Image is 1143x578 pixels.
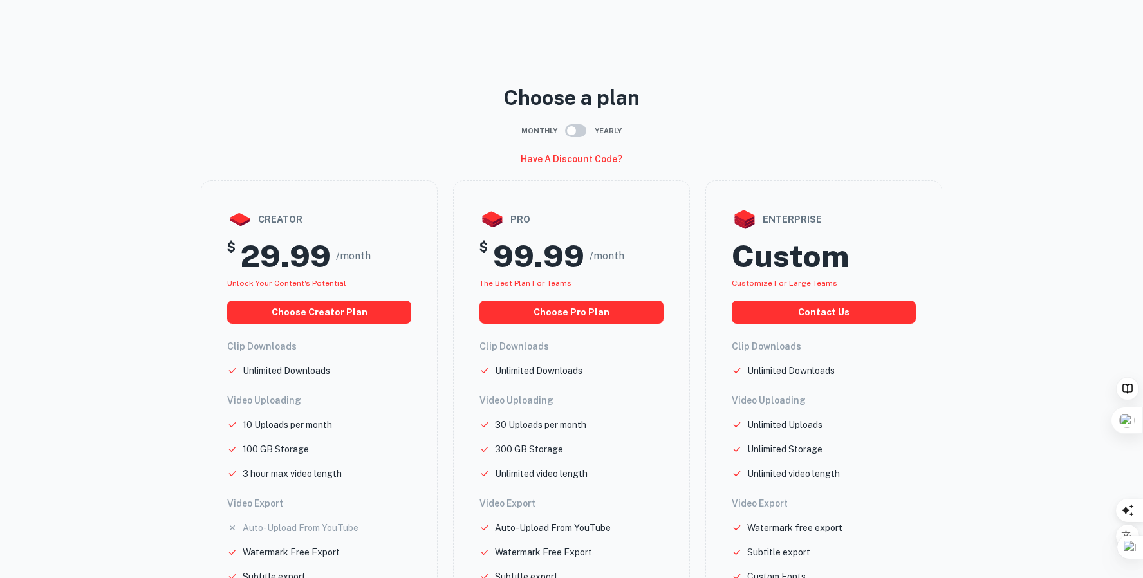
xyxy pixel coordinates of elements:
[227,339,411,353] h6: Clip Downloads
[747,521,842,535] p: Watermark free export
[243,545,340,559] p: Watermark Free Export
[516,148,627,170] button: Have a discount code?
[495,442,563,456] p: 300 GB Storage
[495,545,592,559] p: Watermark Free Export
[243,442,309,456] p: 100 GB Storage
[590,248,624,264] span: /month
[201,82,942,113] p: Choose a plan
[732,393,916,407] h6: Video Uploading
[479,339,664,353] h6: Clip Downloads
[495,521,611,535] p: Auto-Upload From YouTube
[521,126,557,136] span: Monthly
[747,418,822,432] p: Unlimited Uploads
[336,248,371,264] span: /month
[227,301,411,324] button: choose creator plan
[479,207,664,232] div: pro
[227,393,411,407] h6: Video Uploading
[227,279,346,288] span: Unlock your Content's potential
[227,496,411,510] h6: Video Export
[732,496,916,510] h6: Video Export
[747,545,810,559] p: Subtitle export
[732,301,916,324] button: Contact us
[495,364,582,378] p: Unlimited Downloads
[243,418,332,432] p: 10 Uploads per month
[732,207,916,232] div: enterprise
[732,279,837,288] span: Customize for large teams
[479,279,571,288] span: The best plan for teams
[747,467,840,481] p: Unlimited video length
[479,238,488,275] h5: $
[227,207,411,232] div: creator
[732,238,849,275] h2: Custom
[243,364,330,378] p: Unlimited Downloads
[493,238,584,275] h2: 99.99
[495,418,586,432] p: 30 Uploads per month
[227,238,236,275] h5: $
[521,152,622,166] h6: Have a discount code?
[243,521,358,535] p: Auto-Upload From YouTube
[241,238,331,275] h2: 29.99
[747,364,835,378] p: Unlimited Downloads
[732,339,916,353] h6: Clip Downloads
[479,301,664,324] button: choose pro plan
[595,126,622,136] span: Yearly
[479,393,664,407] h6: Video Uploading
[479,496,664,510] h6: Video Export
[747,442,822,456] p: Unlimited Storage
[495,467,588,481] p: Unlimited video length
[243,467,342,481] p: 3 hour max video length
